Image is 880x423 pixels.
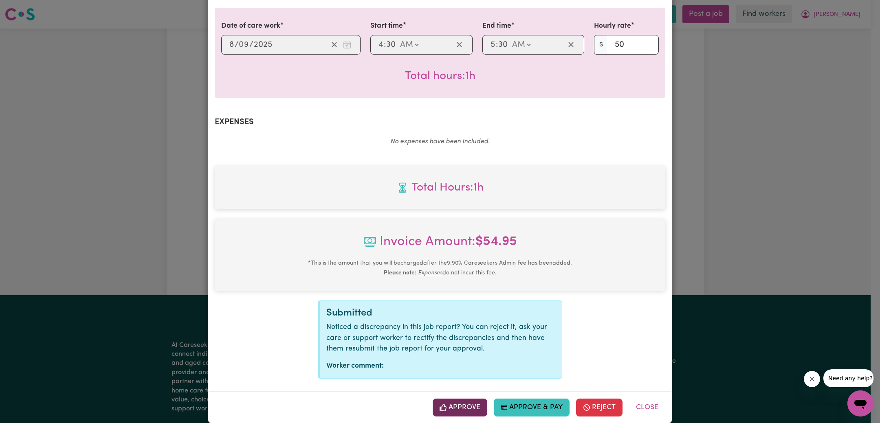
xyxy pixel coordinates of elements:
[221,21,280,31] label: Date of care work
[221,179,659,196] span: Total hours worked: 1 hour
[384,40,386,49] span: :
[418,270,442,276] u: Expenses
[594,21,631,31] label: Hourly rate
[253,39,273,51] input: ----
[326,322,555,354] p: Noticed a discrepancy in this job report? You can reject it, ask your care or support worker to r...
[326,362,384,369] strong: Worker comment:
[229,39,235,51] input: --
[475,235,517,248] b: $ 54.95
[378,39,384,51] input: --
[386,39,396,51] input: --
[328,39,341,51] button: Clear date
[390,138,490,145] em: No expenses have been included.
[235,40,239,49] span: /
[494,399,570,416] button: Approve & Pay
[629,399,665,416] button: Close
[804,371,820,387] iframe: Close message
[341,39,354,51] button: Enter the date of care work
[823,369,873,387] iframe: Message from company
[239,39,249,51] input: --
[239,41,244,49] span: 0
[433,399,487,416] button: Approve
[496,40,498,49] span: :
[384,270,416,276] b: Please note:
[326,308,372,318] span: Submitted
[215,117,665,127] h2: Expenses
[221,232,659,258] span: Invoice Amount:
[594,35,608,55] span: $
[405,70,475,82] span: Total hours worked: 1 hour
[847,390,873,416] iframe: Button to launch messaging window
[370,21,403,31] label: Start time
[249,40,253,49] span: /
[490,39,496,51] input: --
[498,39,508,51] input: --
[308,260,572,276] small: This is the amount that you will be charged after the 9.90 % Careseekers Admin Fee has been added...
[482,21,511,31] label: End time
[576,399,623,416] button: Reject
